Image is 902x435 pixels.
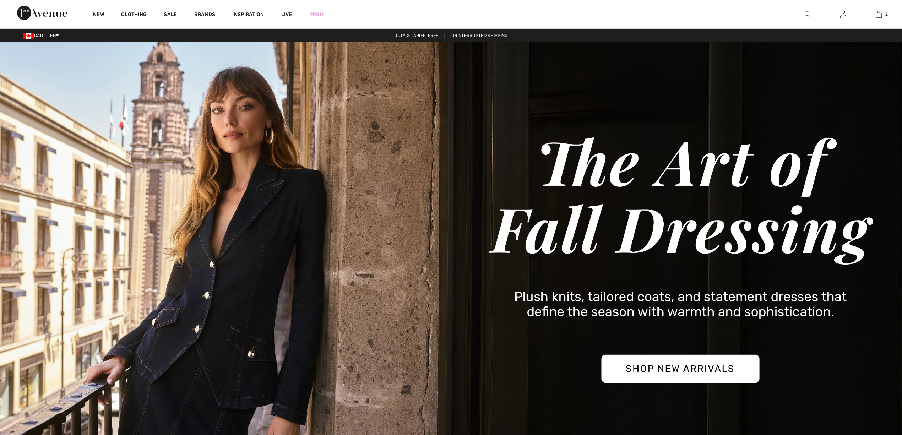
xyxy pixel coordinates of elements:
span: Inspiration [232,11,264,19]
img: Canadian Dollar [23,33,34,39]
a: Sale [164,11,177,19]
img: search the website [805,10,811,18]
img: 1ère Avenue [17,6,67,20]
img: My Info [840,10,846,18]
a: Brands [194,11,216,19]
a: New [93,11,104,19]
a: 2 [861,10,896,18]
a: Clothing [121,11,147,19]
span: CAD [23,33,46,38]
span: 2 [885,11,888,17]
img: My Bag [876,10,882,18]
a: Prom [309,11,324,18]
a: Sign In [835,10,852,19]
a: Live [281,11,292,18]
span: EN [50,33,59,38]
